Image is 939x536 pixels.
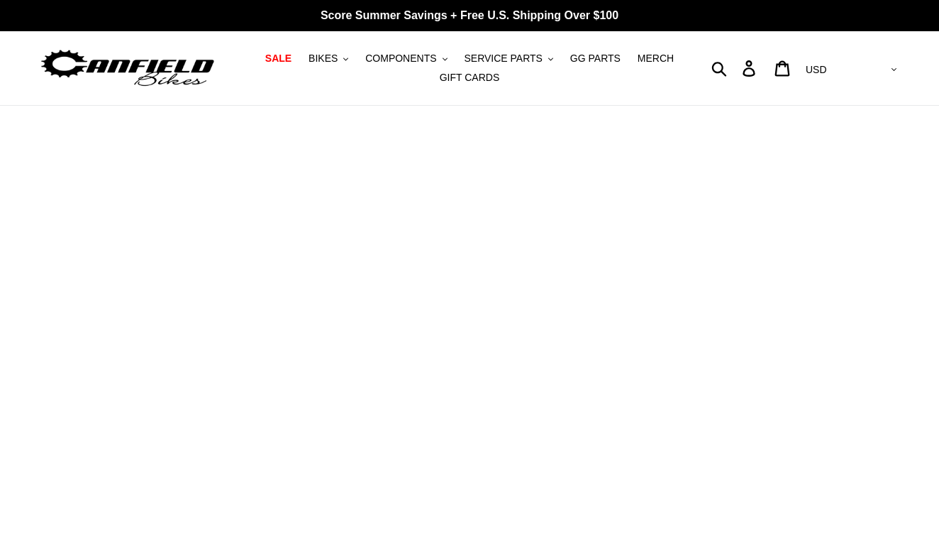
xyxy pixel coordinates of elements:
button: BIKES [301,49,355,68]
span: GG PARTS [570,53,621,65]
span: BIKES [309,53,338,65]
a: GG PARTS [563,49,628,68]
button: SERVICE PARTS [457,49,560,68]
span: MERCH [638,53,674,65]
span: SERVICE PARTS [464,53,542,65]
span: SALE [265,53,291,65]
img: Canfield Bikes [39,46,216,91]
a: GIFT CARDS [433,68,507,87]
button: COMPONENTS [358,49,454,68]
a: SALE [258,49,299,68]
span: GIFT CARDS [440,72,500,84]
a: MERCH [630,49,681,68]
span: COMPONENTS [365,53,436,65]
